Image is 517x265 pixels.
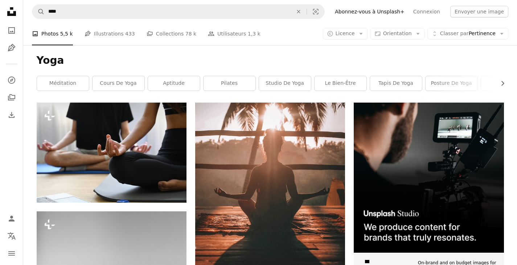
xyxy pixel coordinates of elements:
span: Orientation [383,30,412,36]
span: 433 [125,30,135,38]
img: Jeune couple paisible pratiquant le yoga dans la pose du lotus dans le salon. [37,103,186,202]
span: Licence [336,30,355,36]
a: tapis de yoga [370,76,422,91]
a: Collections [4,90,19,105]
a: Illustrations [4,41,19,55]
button: Orientation [370,28,424,40]
img: file-1715652217532-464736461acbimage [354,103,504,252]
button: Classer parPertinence [427,28,508,40]
span: 78 k [185,30,196,38]
a: Pilates [204,76,255,91]
button: Licence [323,28,368,40]
button: Envoyer une image [450,6,508,17]
a: Utilisateurs 1,3 k [208,22,260,45]
button: Rechercher sur Unsplash [32,5,45,18]
a: woman doing yoga meditation on brown parquet flooring [195,186,345,193]
a: Accueil — Unsplash [4,4,19,20]
a: le bien-être [315,76,366,91]
a: Studio de yoga [259,76,311,91]
a: Collections 78 k [147,22,196,45]
a: posture de yoga [426,76,477,91]
a: Abonnez-vous à Unsplash+ [331,6,409,17]
a: aptitude [148,76,200,91]
a: Connexion [409,6,444,17]
button: Recherche de visuels [307,5,324,18]
a: Connexion / S’inscrire [4,211,19,226]
a: Photos [4,23,19,38]
a: Jeune couple paisible pratiquant le yoga dans la pose du lotus dans le salon. [37,149,186,156]
h1: Yoga [37,54,504,67]
form: Rechercher des visuels sur tout le site [32,4,325,19]
a: méditation [37,76,89,91]
a: Cours de yoga [93,76,144,91]
button: faire défiler la liste vers la droite [496,76,504,91]
span: Classer par [440,30,469,36]
span: Pertinence [440,30,496,37]
span: 1,3 k [248,30,260,38]
a: Explorer [4,73,19,87]
a: Historique de téléchargement [4,108,19,122]
button: Langue [4,229,19,243]
button: Menu [4,246,19,261]
a: Illustrations 433 [85,22,135,45]
button: Effacer [291,5,307,18]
